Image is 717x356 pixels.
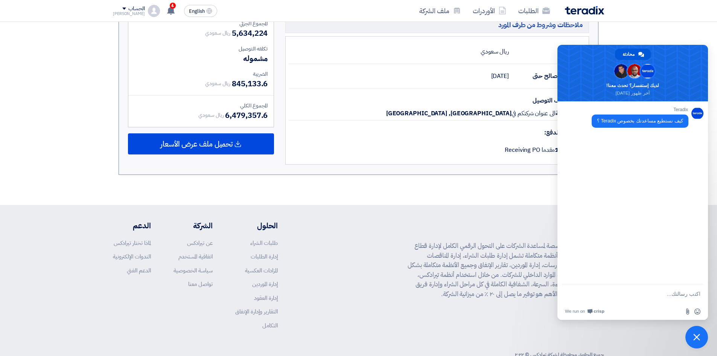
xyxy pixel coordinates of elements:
[386,110,511,117] span: [GEOGRAPHIC_DATA], [GEOGRAPHIC_DATA]
[515,92,575,110] div: مصاريف التوصيل
[245,266,278,275] a: المزادات العكسية
[134,102,268,110] div: المجموع الكلي
[232,78,268,89] span: 845,133.6
[251,252,278,261] a: إدارة الطلبات
[467,2,512,20] a: الأوردرات
[243,53,268,64] span: مشموله
[408,241,604,299] p: أنظمة تيرادكس مخصصة لمساعدة الشركات على التحول الرقمي الكامل لإدارة قطاع المشتريات عن طريق أنظمة ...
[128,6,145,12] div: الحساب
[515,67,575,85] div: العرض صالح حتى
[285,16,589,33] h5: ملاحظات وشروط من طرف المورد
[198,111,224,119] span: ريال سعودي
[685,326,708,348] a: إغلاق الدردشة
[134,45,268,53] div: تكلفه التوصيل
[235,220,278,231] li: الحلول
[301,124,575,142] div: شروط الدفع:
[127,266,151,275] a: الدعم الفني
[511,110,555,117] span: الى عنوان شركتكم في
[160,141,233,147] span: تحميل ملف عرض الأسعار
[505,145,572,154] span: مقدما Receiving PO
[114,239,151,247] a: لماذا تختار تيرادكس
[189,9,205,14] span: English
[615,49,651,60] a: محادثة
[254,294,278,302] a: إدارة العقود
[481,44,509,59] div: ريال سعودي
[205,79,230,87] span: ريال سعودي
[174,266,213,275] a: سياسة الخصوصية
[594,308,604,314] span: Crisp
[187,239,213,247] a: عن تيرادكس
[113,220,151,231] li: الدعم
[491,72,509,80] span: [DATE]
[580,284,700,303] textarea: اكتب رسالتك...
[184,5,217,17] button: English
[565,6,604,15] img: Teradix logo
[623,49,635,60] span: محادثة
[694,309,700,315] span: أدخل رمز تعبيري
[178,252,213,261] a: اتفاقية المستخدم
[592,107,688,112] span: Teradix
[262,321,278,330] a: التكامل
[252,280,278,288] a: إدارة الموردين
[174,220,213,231] li: الشركة
[205,29,230,37] span: ريال سعودي
[134,20,268,28] div: المجموع الجزئي
[232,28,268,39] span: 5,634,224
[225,110,268,121] span: 6,479,357.6
[555,145,572,154] strong: 100%
[235,307,278,316] a: التقارير وإدارة الإنفاق
[250,239,278,247] a: طلبات الشراء
[515,43,575,61] div: العملة
[148,5,160,17] img: profile_test.png
[565,308,604,314] a: We run onCrisp
[512,2,556,20] a: الطلبات
[113,12,145,16] div: [PERSON_NAME]
[413,2,467,20] a: ملف الشركة
[188,280,213,288] a: تواصل معنا
[597,118,683,124] span: كيف نستطيع مساعدتك بخصوص Teradix ؟
[685,309,691,315] span: أرسل ملف
[134,70,268,78] div: الضريبة
[170,3,176,9] span: 4
[113,252,151,261] a: الندوات الإلكترونية
[565,308,585,314] span: We run on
